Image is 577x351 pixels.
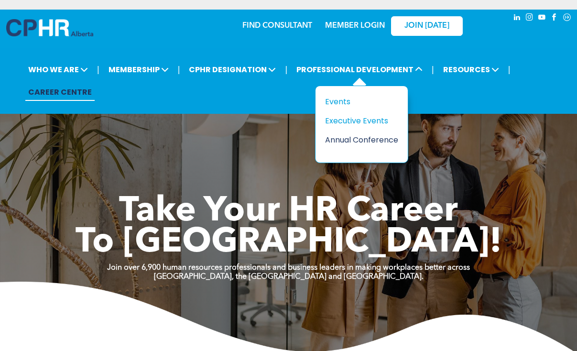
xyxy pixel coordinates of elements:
div: Annual Conference [325,134,391,146]
a: instagram [524,12,535,25]
span: CPHR DESIGNATION [186,61,279,78]
a: CAREER CENTRE [25,83,95,101]
div: Events [325,96,391,108]
li: | [432,60,434,79]
a: Annual Conference [325,134,398,146]
a: JOIN [DATE] [391,16,463,36]
li: | [285,60,287,79]
span: Take Your HR Career [119,195,458,229]
a: facebook [549,12,560,25]
strong: [GEOGRAPHIC_DATA], the [GEOGRAPHIC_DATA] and [GEOGRAPHIC_DATA]. [154,273,424,281]
a: youtube [537,12,547,25]
a: Social network [562,12,572,25]
a: Events [325,96,398,108]
a: linkedin [512,12,523,25]
span: MEMBERSHIP [106,61,172,78]
img: A blue and white logo for cp alberta [6,19,93,36]
strong: Join over 6,900 human resources professionals and business leaders in making workplaces better ac... [107,264,470,272]
span: To [GEOGRAPHIC_DATA]! [76,226,502,260]
li: | [178,60,180,79]
li: | [97,60,99,79]
span: PROFESSIONAL DEVELOPMENT [294,61,425,78]
span: WHO WE ARE [25,61,91,78]
div: Executive Events [325,115,391,127]
li: | [508,60,511,79]
a: MEMBER LOGIN [325,22,385,30]
span: RESOURCES [440,61,502,78]
a: FIND CONSULTANT [242,22,312,30]
span: JOIN [DATE] [404,22,449,31]
a: Executive Events [325,115,398,127]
